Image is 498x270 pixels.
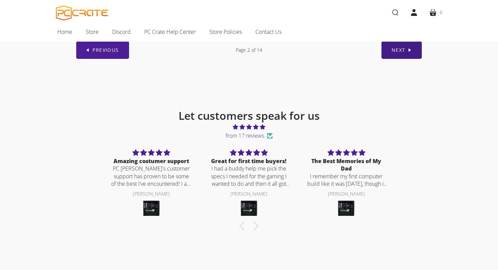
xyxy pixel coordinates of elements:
[56,5,108,21] a: PC CRATE
[306,148,387,157] div: 5 stars
[208,148,290,157] div: 5 stars
[337,199,356,218] img: Build Your Own Crate
[203,25,249,39] a: Store Policies
[306,192,387,197] div: [PERSON_NAME]
[105,25,138,39] a: Discord
[138,25,203,39] a: PC Crate Help Center
[103,109,395,122] h2: Let customers speak for us
[208,165,290,187] p: I had a buddy help me pick the specs I needed for the gaming I wanted to do and then it all got s...
[208,157,290,165] div: Great for first time buyers!
[111,148,192,157] div: 5 stars
[208,192,290,197] div: [PERSON_NAME]
[57,27,72,36] span: Home
[111,165,192,187] p: PC [PERSON_NAME]'s customer support has proven to be some of the best I've encountered! I am stil...
[306,173,387,188] p: I remember my first computer build like it was [DATE], though it was actually a few decades ago. ...
[392,47,406,53] span: Next
[86,27,99,36] span: Store
[306,157,387,173] div: The Best Memories of My Dad
[240,199,258,218] img: Build Your Own Crate
[249,25,288,39] a: Contact Us
[423,3,448,22] a: 0
[92,47,119,53] span: Previous
[76,41,129,59] a: Previous
[209,27,242,36] span: Store Policies
[103,122,395,131] span: 4.76 stars
[103,131,395,140] span: from 17 reviews
[144,27,196,36] span: PC Crate Help Center
[142,199,161,218] img: Build Your Own Crate
[255,27,282,36] span: Contact Us
[191,46,307,54] div: Page 2 of 14
[50,25,79,39] a: Home
[79,25,105,39] a: Store
[440,9,442,16] span: 0
[112,27,131,36] span: Discord
[111,192,192,197] div: [PERSON_NAME]
[46,25,452,42] nav: Main navigation
[381,41,422,59] a: Next
[111,157,192,165] div: Amazing costumer support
